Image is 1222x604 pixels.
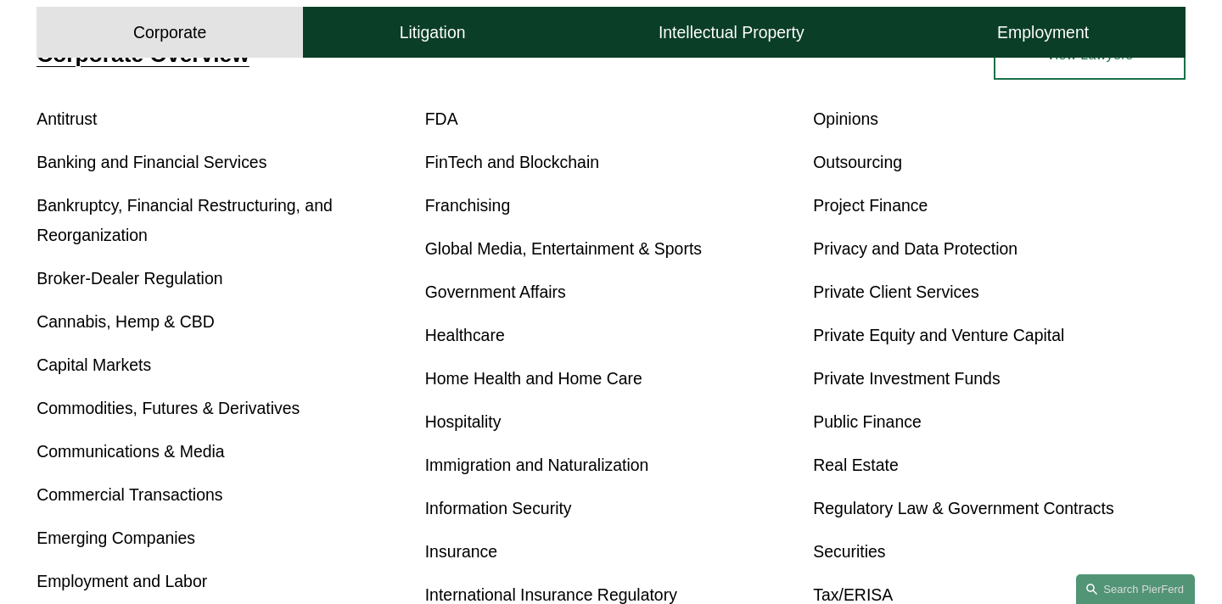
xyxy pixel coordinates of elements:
a: Emerging Companies [36,528,195,547]
a: Hospitality [425,412,502,431]
a: Information Security [425,499,572,517]
a: Banking and Financial Services [36,153,266,171]
a: Corporate Overview [36,42,249,67]
a: Franchising [425,196,510,215]
h4: Intellectual Property [659,22,804,43]
a: Communications & Media [36,442,224,461]
a: Tax/ERISA [813,585,893,604]
a: Search this site [1076,574,1195,604]
a: Outsourcing [813,153,902,171]
a: Government Affairs [425,282,566,301]
a: Home Health and Home Care [425,369,642,388]
a: Private Equity and Venture Capital [813,326,1064,344]
a: International Insurance Regulatory [425,585,677,604]
a: Employment and Labor [36,572,207,590]
a: Commodities, Futures & Derivatives [36,399,300,417]
a: Antitrust [36,109,97,128]
a: Opinions [813,109,878,128]
a: Securities [813,542,885,561]
a: Healthcare [425,326,505,344]
a: Project Finance [813,196,928,215]
a: Private Client Services [813,282,979,301]
a: Insurance [425,542,497,561]
h4: Corporate [133,22,206,43]
a: Global Media, Entertainment & Sports [425,239,702,258]
a: Privacy and Data Protection [813,239,1017,258]
a: Public Finance [813,412,922,431]
a: Commercial Transactions [36,485,222,504]
a: Regulatory Law & Government Contracts [813,499,1113,517]
a: Private Investment Funds [813,369,1000,388]
a: FDA [425,109,458,128]
a: FinTech and Blockchain [425,153,599,171]
a: Real Estate [813,456,898,474]
a: Broker-Dealer Regulation [36,269,222,288]
h4: Litigation [400,22,466,43]
h4: Employment [997,22,1089,43]
a: Immigration and Naturalization [425,456,649,474]
a: Capital Markets [36,355,151,374]
a: Bankruptcy, Financial Restructuring, and Reorganization [36,196,333,244]
a: Cannabis, Hemp & CBD [36,312,215,331]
